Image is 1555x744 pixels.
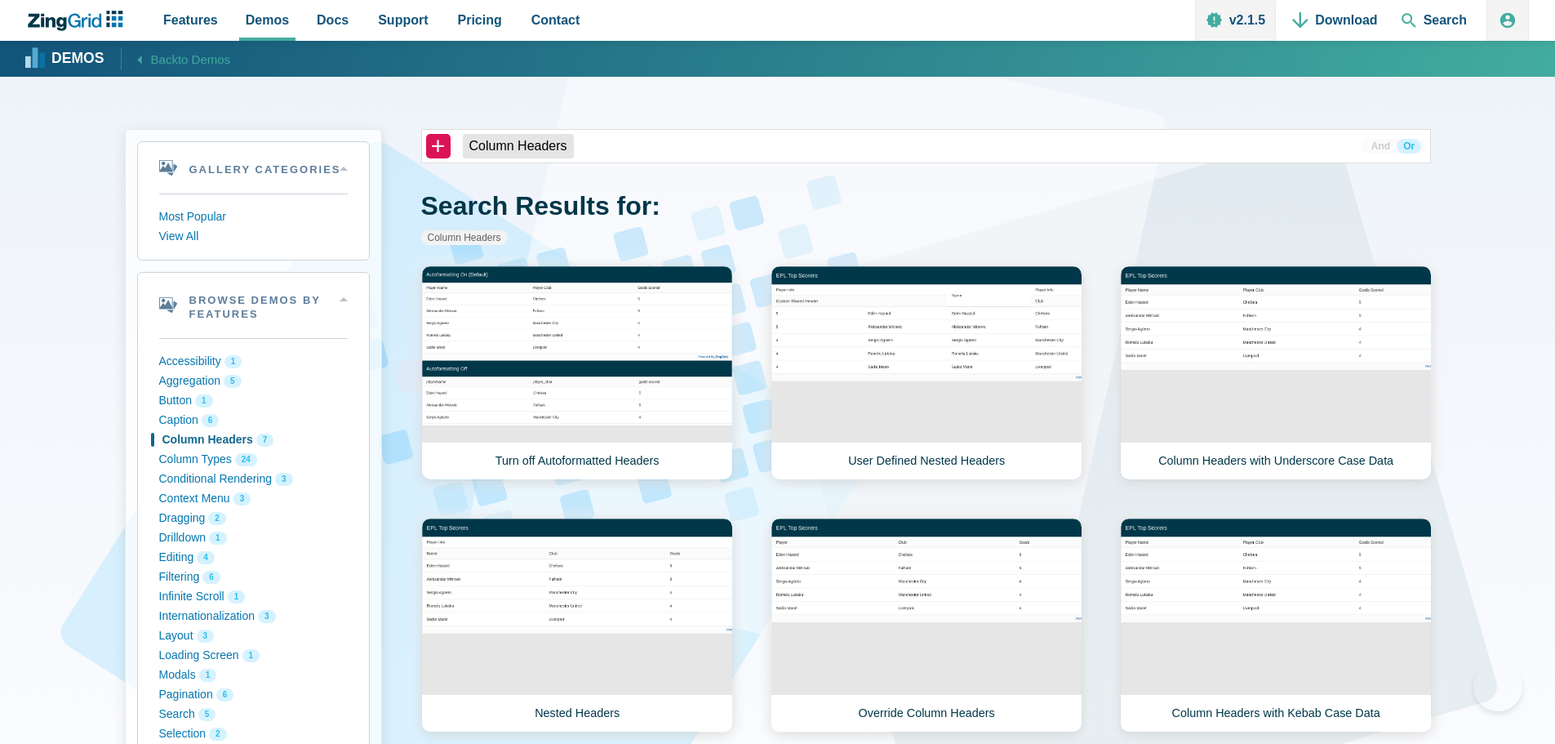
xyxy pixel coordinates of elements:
[159,207,348,227] button: Most Popular
[159,470,348,489] button: Conditional Rendering 3
[159,705,348,724] button: Search 5
[159,646,348,666] button: Loading Screen 1
[421,191,660,221] span: Search Results for:
[159,587,348,607] button: Infinite Scroll 1
[28,47,104,71] a: Demos
[151,49,231,69] span: Back
[378,9,428,31] span: Support
[163,9,218,31] span: Features
[159,227,348,247] button: View All
[178,52,230,66] span: to Demos
[159,626,348,646] button: Layout 3
[771,265,1082,480] a: User Defined Nested Headers
[138,142,369,194] summary: Gallery Categories
[159,548,348,568] button: Editing 4
[159,489,348,509] button: Context Menu 3
[421,230,508,245] strong: Column Headers
[121,47,231,69] a: Backto Demos
[1397,139,1421,154] button: Or
[159,352,348,372] button: Accessibility 1
[1120,265,1432,480] a: Column Headers with Underscore Case Data
[458,9,502,31] span: Pricing
[159,568,348,587] button: Filtering 6
[159,607,348,626] button: Internationalization 3
[51,51,104,66] strong: Demos
[421,518,733,733] a: Nested Headers
[1120,518,1432,733] a: Column Headers with Kebab Case Data
[246,9,289,31] span: Demos
[159,430,348,450] button: Column Headers 7
[1365,139,1397,154] button: And
[463,134,574,158] gallery-filter-tag: Column Headers
[531,9,580,31] span: Contact
[426,134,451,158] button: +
[317,9,349,31] span: Docs
[159,509,348,528] button: Dragging 2
[159,411,348,430] button: Caption 6
[159,372,348,391] button: Aggregation 5
[159,450,348,470] button: Column Types 24
[159,685,348,705] button: Pagination 6
[159,528,348,548] button: Drilldown 1
[159,391,348,411] button: Button 1
[26,11,131,31] a: ZingChart Logo. Click to return to the homepage
[771,518,1082,733] a: Override Column Headers
[421,265,733,480] a: Turn off Autoformatted Headers
[159,724,348,744] button: Selection 2
[159,666,348,685] button: Modals 1
[138,273,369,338] summary: Browse Demos By Features
[1473,662,1522,711] iframe: Toggle Customer Support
